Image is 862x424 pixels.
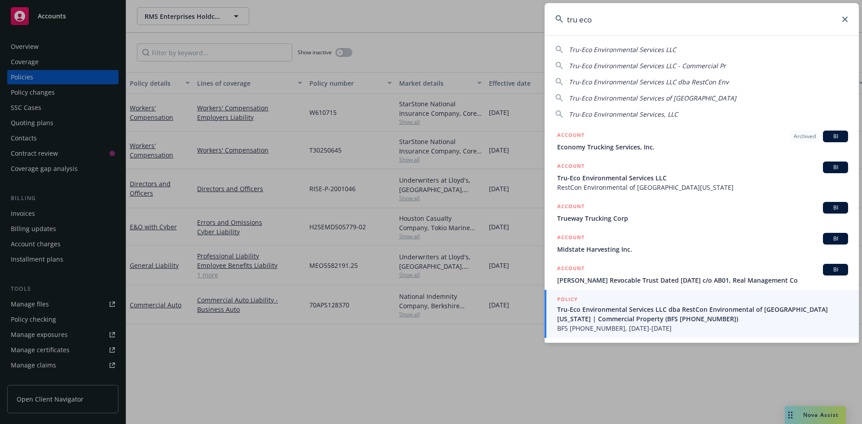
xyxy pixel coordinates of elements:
[557,323,848,333] span: BFS [PHONE_NUMBER], [DATE]-[DATE]
[827,132,844,140] span: BI
[557,245,848,254] span: Midstate Harvesting Inc.
[557,131,585,141] h5: ACCOUNT
[557,162,585,172] h5: ACCOUNT
[557,214,848,223] span: Trueway Trucking Corp
[557,295,578,304] h5: POLICY
[557,202,585,213] h5: ACCOUNT
[557,233,585,244] h5: ACCOUNT
[557,173,848,183] span: Tru-Eco Environmental Services LLC
[557,305,848,323] span: Tru-Eco Environmental Services LLC dba RestCon Environmental of [GEOGRAPHIC_DATA][US_STATE] | Com...
[545,259,859,290] a: ACCOUNTBI[PERSON_NAME] Revocable Trust Dated [DATE] c/o AB01, Real Management Co
[569,61,726,70] span: Tru-Eco Environmental Services LLC - Commercial Pr
[557,275,848,285] span: [PERSON_NAME] Revocable Trust Dated [DATE] c/o AB01, Real Management Co
[557,183,848,192] span: RestCon Environmental of [GEOGRAPHIC_DATA][US_STATE]
[557,264,585,275] h5: ACCOUNT
[545,228,859,259] a: ACCOUNTBIMidstate Harvesting Inc.
[827,266,844,274] span: BI
[545,197,859,228] a: ACCOUNTBITrueway Trucking Corp
[545,126,859,157] a: ACCOUNTArchivedBIEconomy Trucking Services, Inc.
[545,290,859,338] a: POLICYTru-Eco Environmental Services LLC dba RestCon Environmental of [GEOGRAPHIC_DATA][US_STATE]...
[827,204,844,212] span: BI
[545,157,859,197] a: ACCOUNTBITru-Eco Environmental Services LLCRestCon Environmental of [GEOGRAPHIC_DATA][US_STATE]
[827,235,844,243] span: BI
[827,163,844,171] span: BI
[569,94,736,102] span: Tru-Eco Environmental Services of [GEOGRAPHIC_DATA]
[569,110,678,118] span: Tru-Eco Environmental Services, LLC
[794,132,816,140] span: Archived
[569,45,676,54] span: Tru-Eco Environmental Services LLC
[569,78,729,86] span: Tru-Eco Environmental Services LLC dba RestCon Env
[557,142,848,152] span: Economy Trucking Services, Inc.
[545,3,859,35] input: Search...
